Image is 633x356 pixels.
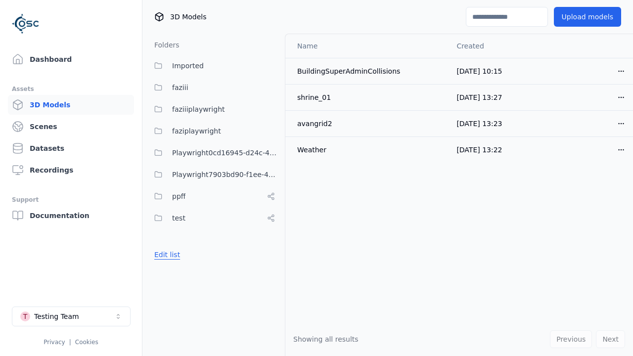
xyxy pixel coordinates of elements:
img: Logo [12,10,40,38]
span: Playwright0cd16945-d24c-45f9-a8ba-c74193e3fd84 [172,147,279,159]
span: | [69,339,71,346]
button: Edit list [148,246,186,264]
a: Dashboard [8,49,134,69]
th: Created [449,34,541,58]
div: Testing Team [34,311,79,321]
button: Imported [148,56,279,76]
button: faziiiplaywright [148,99,279,119]
span: 3D Models [170,12,206,22]
div: avangrid2 [297,119,441,129]
span: Imported [172,60,204,72]
a: Privacy [44,339,65,346]
button: faziplaywright [148,121,279,141]
button: test [148,208,279,228]
span: faziplaywright [172,125,221,137]
a: Documentation [8,206,134,225]
button: Select a workspace [12,307,131,326]
span: ppff [172,190,185,202]
span: [DATE] 13:27 [456,93,502,101]
span: [DATE] 10:15 [456,67,502,75]
span: Showing all results [293,335,359,343]
div: T [20,311,30,321]
span: Playwright7903bd90-f1ee-40e5-8689-7a943bbd43ef [172,169,279,180]
a: 3D Models [8,95,134,115]
th: Name [285,34,449,58]
div: shrine_01 [297,92,441,102]
div: Weather [297,145,441,155]
span: [DATE] 13:23 [456,120,502,128]
div: Support [12,194,130,206]
div: BuildingSuperAdminCollisions [297,66,441,76]
span: faziiiplaywright [172,103,225,115]
span: test [172,212,185,224]
a: Datasets [8,138,134,158]
span: [DATE] 13:22 [456,146,502,154]
button: Upload models [554,7,621,27]
button: faziii [148,78,279,97]
button: Playwright7903bd90-f1ee-40e5-8689-7a943bbd43ef [148,165,279,184]
span: faziii [172,82,188,93]
div: Assets [12,83,130,95]
a: Cookies [75,339,98,346]
button: Playwright0cd16945-d24c-45f9-a8ba-c74193e3fd84 [148,143,279,163]
a: Scenes [8,117,134,136]
h3: Folders [148,40,180,50]
a: Recordings [8,160,134,180]
button: ppff [148,186,279,206]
